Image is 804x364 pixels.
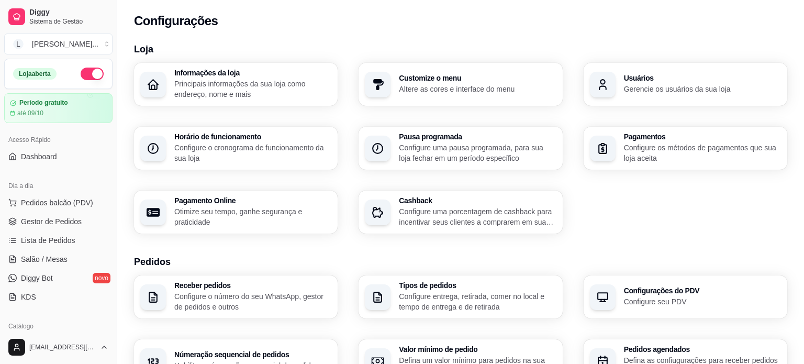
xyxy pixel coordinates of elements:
p: Otimize seu tempo, ganhe segurança e praticidade [174,206,331,227]
div: Acesso Rápido [4,131,113,148]
button: Receber pedidosConfigure o número do seu WhatsApp, gestor de pedidos e outros [134,275,338,318]
span: Salão / Mesas [21,254,68,264]
h3: Pausa programada [399,133,556,140]
span: Sistema de Gestão [29,17,108,26]
h3: Pedidos agendados [624,346,781,353]
button: Pagamento OnlineOtimize seu tempo, ganhe segurança e praticidade [134,191,338,234]
a: Diggy Botnovo [4,270,113,286]
h3: Customize o menu [399,74,556,82]
span: Gestor de Pedidos [21,216,82,227]
button: Horário de funcionamentoConfigure o cronograma de funcionamento da sua loja [134,127,338,170]
span: L [13,39,24,49]
h3: Usuários [624,74,781,82]
div: [PERSON_NAME] ... [32,39,98,49]
span: Diggy [29,8,108,17]
button: Informações da lojaPrincipais informações da sua loja como endereço, nome e mais [134,63,338,106]
a: KDS [4,289,113,305]
h3: Horário de funcionamento [174,133,331,140]
h3: Valor mínimo de pedido [399,346,556,353]
a: Gestor de Pedidos [4,213,113,230]
span: Diggy Bot [21,273,53,283]
p: Principais informações da sua loja como endereço, nome e mais [174,79,331,100]
span: [EMAIL_ADDRESS][DOMAIN_NAME] [29,343,96,351]
a: DiggySistema de Gestão [4,4,113,29]
p: Configure o cronograma de funcionamento da sua loja [174,142,331,163]
span: Pedidos balcão (PDV) [21,197,93,208]
span: KDS [21,292,36,302]
h3: Loja [134,42,787,57]
h3: Númeração sequencial de pedidos [174,351,331,358]
h3: Pedidos [134,255,787,269]
h3: Configurações do PDV [624,287,781,294]
button: Alterar Status [81,68,104,80]
button: Configurações do PDVConfigure seu PDV [584,275,787,318]
a: Período gratuitoaté 09/10 [4,93,113,123]
p: Configure os métodos de pagamentos que sua loja aceita [624,142,781,163]
a: Salão / Mesas [4,251,113,268]
article: até 09/10 [17,109,43,117]
h2: Configurações [134,13,218,29]
button: Select a team [4,34,113,54]
button: PagamentosConfigure os métodos de pagamentos que sua loja aceita [584,127,787,170]
div: Dia a dia [4,178,113,194]
div: Catálogo [4,318,113,335]
p: Configure uma pausa programada, para sua loja fechar em um período específico [399,142,556,163]
div: Loja aberta [13,68,57,80]
button: CashbackConfigure uma porcentagem de cashback para incentivar seus clientes a comprarem em sua loja [359,191,562,234]
button: UsuáriosGerencie os usuários da sua loja [584,63,787,106]
button: Tipos de pedidosConfigure entrega, retirada, comer no local e tempo de entrega e de retirada [359,275,562,318]
a: Lista de Pedidos [4,232,113,249]
p: Configure o número do seu WhatsApp, gestor de pedidos e outros [174,291,331,312]
a: Dashboard [4,148,113,165]
article: Período gratuito [19,99,68,107]
button: Pedidos balcão (PDV) [4,194,113,211]
h3: Receber pedidos [174,282,331,289]
p: Configure seu PDV [624,296,781,307]
button: [EMAIL_ADDRESS][DOMAIN_NAME] [4,335,113,360]
h3: Pagamentos [624,133,781,140]
p: Configure uma porcentagem de cashback para incentivar seus clientes a comprarem em sua loja [399,206,556,227]
h3: Informações da loja [174,69,331,76]
h3: Pagamento Online [174,197,331,204]
h3: Tipos de pedidos [399,282,556,289]
button: Customize o menuAltere as cores e interface do menu [359,63,562,106]
button: Pausa programadaConfigure uma pausa programada, para sua loja fechar em um período específico [359,127,562,170]
span: Lista de Pedidos [21,235,75,246]
p: Configure entrega, retirada, comer no local e tempo de entrega e de retirada [399,291,556,312]
p: Gerencie os usuários da sua loja [624,84,781,94]
span: Dashboard [21,151,57,162]
p: Altere as cores e interface do menu [399,84,556,94]
h3: Cashback [399,197,556,204]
